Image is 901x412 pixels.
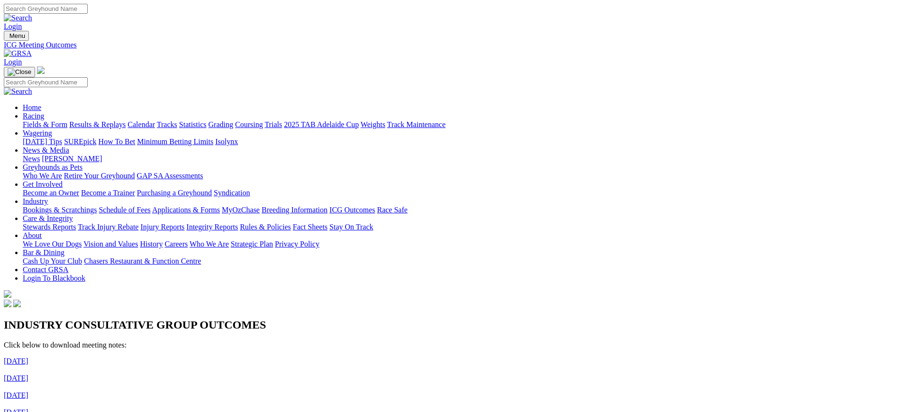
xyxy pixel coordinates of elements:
a: History [140,240,163,248]
div: Racing [23,120,897,129]
a: Integrity Reports [186,223,238,231]
img: Search [4,87,32,96]
a: Cash Up Your Club [23,257,82,265]
a: ICG Outcomes [329,206,375,214]
a: [PERSON_NAME] [42,155,102,163]
a: [DATE] Tips [23,137,62,146]
a: Statistics [179,120,207,128]
a: Isolynx [215,137,238,146]
a: Chasers Restaurant & Function Centre [84,257,201,265]
img: Search [4,14,32,22]
a: Results & Replays [69,120,126,128]
h2: INDUSTRY CONSULTATIVE GROUP OUTCOMES [4,319,897,331]
a: Become a Trainer [81,189,135,197]
a: Who We Are [23,172,62,180]
input: Search [4,4,88,14]
a: Purchasing a Greyhound [137,189,212,197]
a: Login [4,58,22,66]
a: News & Media [23,146,69,154]
a: Racing [23,112,44,120]
a: Track Injury Rebate [78,223,138,231]
span: Menu [9,32,25,39]
a: Breeding Information [262,206,328,214]
a: Careers [164,240,188,248]
a: Coursing [235,120,263,128]
img: Close [8,68,31,76]
a: Applications & Forms [152,206,220,214]
a: Stay On Track [329,223,373,231]
a: Login [4,22,22,30]
a: Grading [209,120,233,128]
a: Vision and Values [83,240,138,248]
div: Get Involved [23,189,897,197]
a: Strategic Plan [231,240,273,248]
a: Tracks [157,120,177,128]
img: logo-grsa-white.png [37,66,45,74]
a: Privacy Policy [275,240,319,248]
a: Bookings & Scratchings [23,206,97,214]
img: twitter.svg [13,300,21,307]
a: Trials [264,120,282,128]
a: We Love Our Dogs [23,240,82,248]
a: How To Bet [99,137,136,146]
a: ICG Meeting Outcomes [4,41,897,49]
a: Fact Sheets [293,223,328,231]
button: Toggle navigation [4,67,35,77]
a: Rules & Policies [240,223,291,231]
a: Injury Reports [140,223,184,231]
img: facebook.svg [4,300,11,307]
a: Weights [361,120,385,128]
a: Login To Blackbook [23,274,85,282]
img: logo-grsa-white.png [4,290,11,298]
a: Home [23,103,41,111]
a: Stewards Reports [23,223,76,231]
a: Who We Are [190,240,229,248]
a: Minimum Betting Limits [137,137,213,146]
a: Calendar [127,120,155,128]
a: Industry [23,197,48,205]
a: SUREpick [64,137,96,146]
p: Click below to download meeting notes: [4,341,897,349]
a: GAP SA Assessments [137,172,203,180]
a: Bar & Dining [23,248,64,256]
a: About [23,231,42,239]
a: Become an Owner [23,189,79,197]
div: Care & Integrity [23,223,897,231]
a: Wagering [23,129,52,137]
a: 2025 TAB Adelaide Cup [284,120,359,128]
button: Toggle navigation [4,31,29,41]
img: GRSA [4,49,32,58]
a: MyOzChase [222,206,260,214]
input: Search [4,77,88,87]
a: Race Safe [377,206,407,214]
a: Care & Integrity [23,214,73,222]
div: Greyhounds as Pets [23,172,897,180]
a: Greyhounds as Pets [23,163,82,171]
a: News [23,155,40,163]
div: Bar & Dining [23,257,897,266]
a: Get Involved [23,180,63,188]
a: Schedule of Fees [99,206,150,214]
a: [DATE] [4,374,28,382]
div: Wagering [23,137,897,146]
div: News & Media [23,155,897,163]
a: [DATE] [4,391,28,399]
a: Contact GRSA [23,266,68,274]
a: Fields & Form [23,120,67,128]
div: Industry [23,206,897,214]
a: Retire Your Greyhound [64,172,135,180]
a: Track Maintenance [387,120,446,128]
a: [DATE] [4,357,28,365]
a: Syndication [214,189,250,197]
div: About [23,240,897,248]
